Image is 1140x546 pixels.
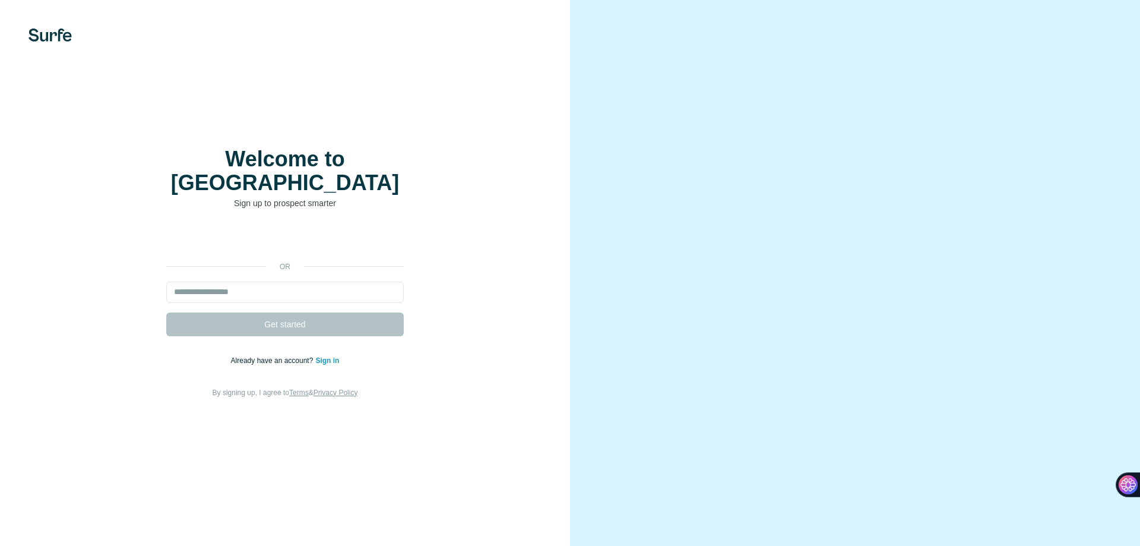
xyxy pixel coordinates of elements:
[166,147,404,195] h1: Welcome to [GEOGRAPHIC_DATA]
[28,29,72,42] img: Surfe's logo
[266,261,304,272] p: or
[166,197,404,209] p: Sign up to prospect smarter
[213,389,358,397] span: By signing up, I agree to &
[289,389,309,397] a: Terms
[313,389,358,397] a: Privacy Policy
[160,227,410,253] iframe: Schaltfläche „Über Google anmelden“
[315,356,339,365] a: Sign in
[231,356,316,365] span: Already have an account?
